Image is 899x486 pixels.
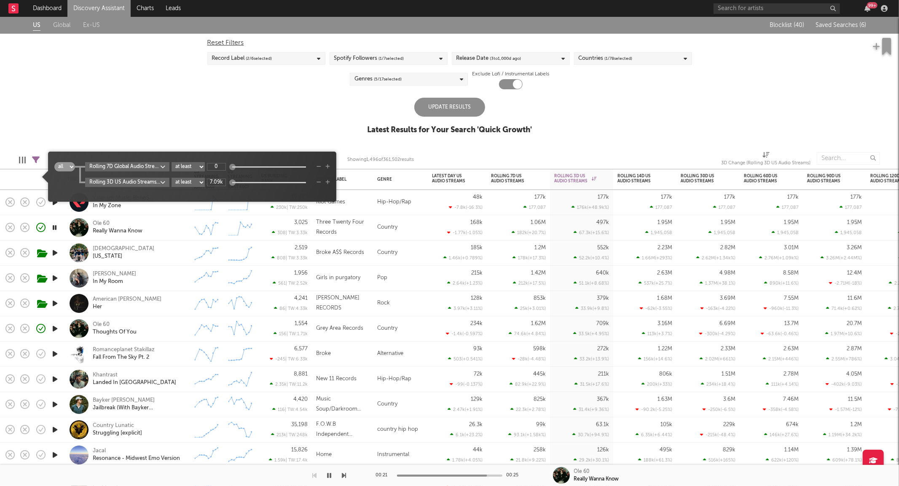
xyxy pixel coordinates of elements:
[347,148,414,172] div: Showing 1,496 of 361,502 results
[316,394,369,414] div: Music Soup/Darkroom Records
[579,53,633,64] div: Countries
[574,468,590,475] div: Ole 60
[573,407,609,412] div: 31.4k ( +9.36 % )
[597,397,609,402] div: 367k
[699,331,735,336] div: -300k ( -4.29 % )
[534,296,546,301] div: 853k
[763,407,799,412] div: -358k ( -4.58 % )
[512,356,546,362] div: -28k ( -4.48 % )
[744,174,786,184] div: Rolling 60D US Audio Streams
[93,455,180,462] a: Resonance - Midwest Emo Version
[660,422,672,427] div: 105k
[605,53,633,64] span: ( 1 / 78 selected)
[826,382,862,387] div: -402k ( -9.03 % )
[334,53,404,64] div: Spotify Followers
[93,422,134,430] div: Country Lunatic
[829,280,862,286] div: -2.71M ( -18 % )
[700,280,735,286] div: 1.37M ( +38.1 % )
[316,197,345,207] div: Riot Games
[450,432,483,438] div: 6.1k ( +23.2 % )
[597,447,609,453] div: 126k
[723,447,735,453] div: 829k
[93,303,102,311] a: Her
[807,174,849,184] div: Rolling 90D US Audio Streams
[354,74,402,84] div: Genres
[515,306,546,311] div: 25k ( +3.01 % )
[93,296,161,303] div: American [PERSON_NAME]
[848,397,862,402] div: 11.5M
[212,53,272,64] div: Record Label
[490,53,521,64] span: ( 3 to 1,000 d ago)
[93,354,149,361] a: Fall From The Sky Pt. 2
[598,195,609,200] div: 177k
[859,22,866,28] span: ( 6 )
[510,457,546,463] div: 21.8k ( +9.22 % )
[93,447,106,455] div: Jacal
[261,306,308,311] div: 86 | TW: 4.33k
[294,270,308,276] div: 1,956
[93,245,154,253] a: [DEMOGRAPHIC_DATA]
[825,331,862,336] div: 1.97M ( +10.6 % )
[846,371,862,377] div: 4.05M
[93,379,176,387] a: Landed In [GEOGRAPHIC_DATA]
[93,253,122,260] div: [US_STATE]
[574,255,609,261] div: 52.2k ( +10.4 % )
[835,230,862,235] div: 1,945,058
[574,475,619,483] div: Really Wanna Know
[509,331,546,336] div: 74.6k ( +4.84 % )
[261,356,308,362] div: -245 | TW: 6.33k
[448,356,483,362] div: 503 ( +0.541 % )
[33,20,40,31] a: US
[617,174,660,184] div: Rolling 14D US Audio Streams
[261,230,308,235] div: 308 | TW: 3.33k
[531,270,546,276] div: 1.42M
[823,432,862,438] div: 1.19M ( +34.2k % )
[766,382,799,387] div: 111k ( +4.14 % )
[848,296,862,301] div: 11.6M
[373,291,428,316] div: Rock
[638,356,672,362] div: 156k ( +14.6 % )
[639,280,672,286] div: 537k ( +25.7 % )
[473,346,483,352] div: 93k
[53,20,70,31] a: Global
[772,230,799,235] div: 1,945,058
[261,407,308,412] div: 116 | TW: 4.54k
[784,371,799,377] div: 2.78M
[784,220,799,225] div: 1.95M
[636,432,672,438] div: 6.35k ( +6.44 % )
[448,407,483,412] div: 2.47k ( +1.91 % )
[93,278,123,286] a: In My Room
[847,220,862,225] div: 1.95M
[376,470,393,481] div: 00:21
[596,270,609,276] div: 640k
[534,195,546,200] div: 177k
[703,407,735,412] div: -250k ( -6.5 % )
[93,220,110,227] div: Ole 60
[473,195,483,200] div: 48k
[761,331,799,336] div: -63.6k ( -0.46 % )
[93,346,155,354] a: Romanceplanet Stakillaz
[713,205,735,210] div: 177,087
[700,432,735,438] div: -215k ( -48.4 % )
[827,457,862,463] div: 609k ( +78.1 % )
[508,432,546,438] div: 93.1k ( +1.58k % )
[89,179,160,186] div: Rolling 3D US Audio Streams 3D Change
[642,331,672,336] div: 113k ( +3.7 % )
[851,195,862,200] div: 177k
[291,422,308,427] div: 35,198
[658,346,672,352] div: 1.22M
[534,397,546,402] div: 825k
[724,195,735,200] div: 177k
[93,328,137,336] div: Thoughts Of You
[93,227,142,235] a: Really Wanna Know
[596,422,609,427] div: 63.1k
[708,230,735,235] div: 1,945,058
[696,255,735,261] div: 2.62M ( +1.34k % )
[657,321,672,326] div: 3.16M
[533,346,546,352] div: 598k
[821,255,862,261] div: 3.26M ( +2.44M % )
